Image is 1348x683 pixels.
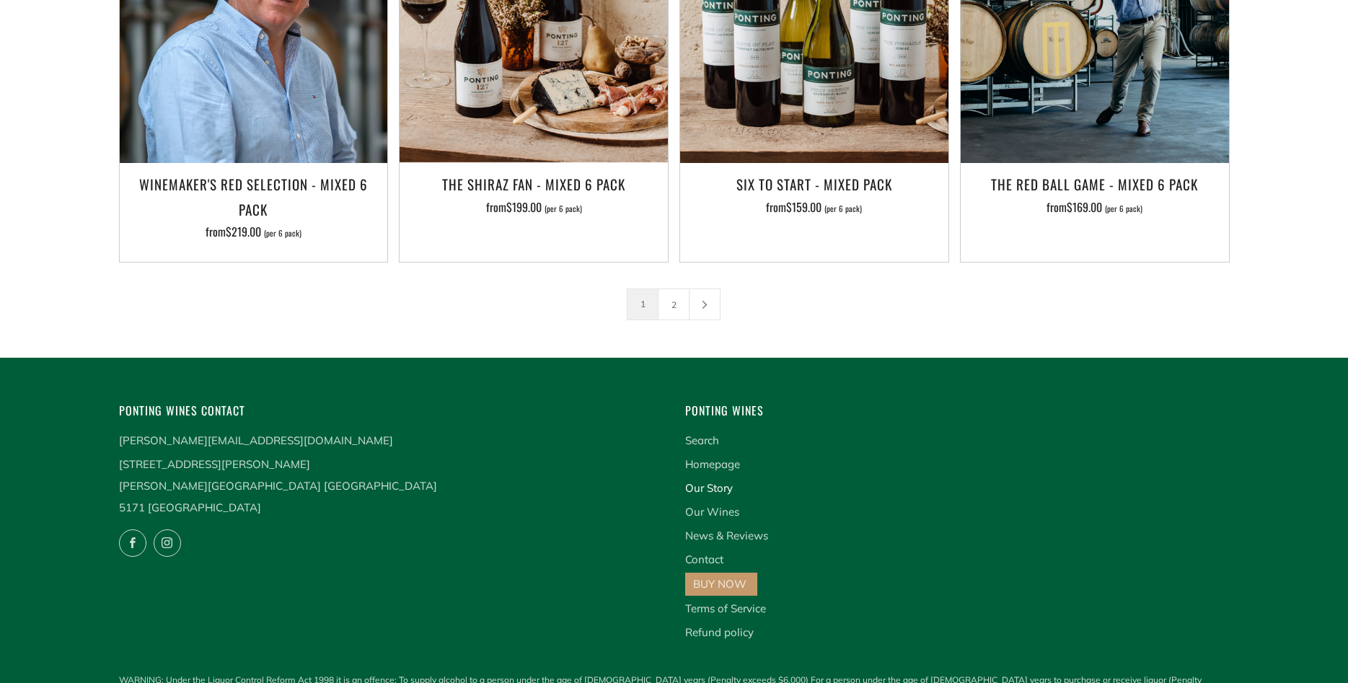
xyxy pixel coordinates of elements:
[127,172,381,221] h3: Winemaker's Red Selection - Mixed 6 Pack
[1105,205,1142,213] span: (per 6 pack)
[627,288,658,320] span: 1
[685,457,740,471] a: Homepage
[486,198,582,216] span: from
[685,625,754,639] a: Refund policy
[206,223,301,240] span: from
[961,172,1229,244] a: The Red Ball Game - Mixed 6 Pack from$169.00 (per 6 pack)
[687,172,941,196] h3: Six To Start - Mixed Pack
[685,481,733,495] a: Our Story
[119,454,664,519] p: [STREET_ADDRESS][PERSON_NAME] [PERSON_NAME][GEOGRAPHIC_DATA] [GEOGRAPHIC_DATA] 5171 [GEOGRAPHIC_D...
[226,223,261,240] span: $219.00
[1067,198,1102,216] span: $169.00
[400,172,668,244] a: The Shiraz Fan - Mixed 6 Pack from$199.00 (per 6 pack)
[119,433,393,447] a: [PERSON_NAME][EMAIL_ADDRESS][DOMAIN_NAME]
[658,289,689,320] a: 2
[506,198,542,216] span: $199.00
[545,205,582,213] span: (per 6 pack)
[685,401,1230,420] h4: Ponting Wines
[680,172,948,244] a: Six To Start - Mixed Pack from$159.00 (per 6 pack)
[685,529,768,542] a: News & Reviews
[120,172,388,244] a: Winemaker's Red Selection - Mixed 6 Pack from$219.00 (per 6 pack)
[968,172,1222,196] h3: The Red Ball Game - Mixed 6 Pack
[685,602,766,615] a: Terms of Service
[685,505,739,519] a: Our Wines
[824,205,862,213] span: (per 6 pack)
[407,172,661,196] h3: The Shiraz Fan - Mixed 6 Pack
[685,433,719,447] a: Search
[786,198,821,216] span: $159.00
[119,401,664,420] h4: Ponting Wines Contact
[766,198,862,216] span: from
[1047,198,1142,216] span: from
[693,577,746,591] a: BUY NOW
[264,229,301,237] span: (per 6 pack)
[685,552,723,566] a: Contact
